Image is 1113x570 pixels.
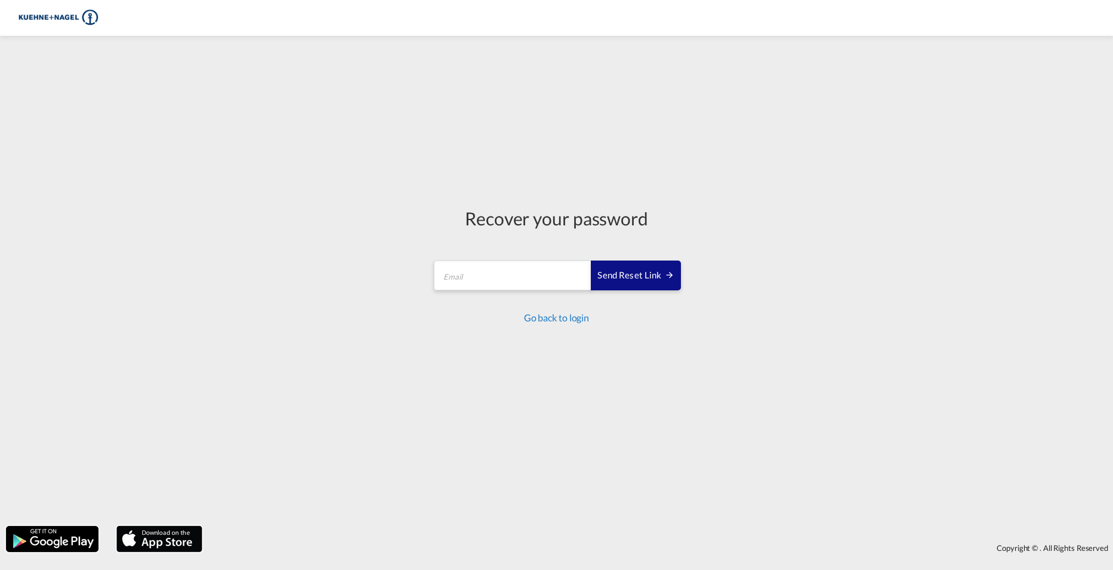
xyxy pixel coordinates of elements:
img: 36441310f41511efafde313da40ec4a4.png [18,5,98,32]
div: Copyright © . All Rights Reserved [208,538,1113,558]
img: apple.png [115,525,204,553]
div: Recover your password [432,206,680,231]
div: Send reset link [597,269,674,283]
a: Go back to login [524,312,589,323]
md-icon: icon-arrow-right [665,270,674,280]
button: SEND RESET LINK [591,261,680,290]
input: Email [434,261,592,290]
img: google.png [5,525,100,553]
